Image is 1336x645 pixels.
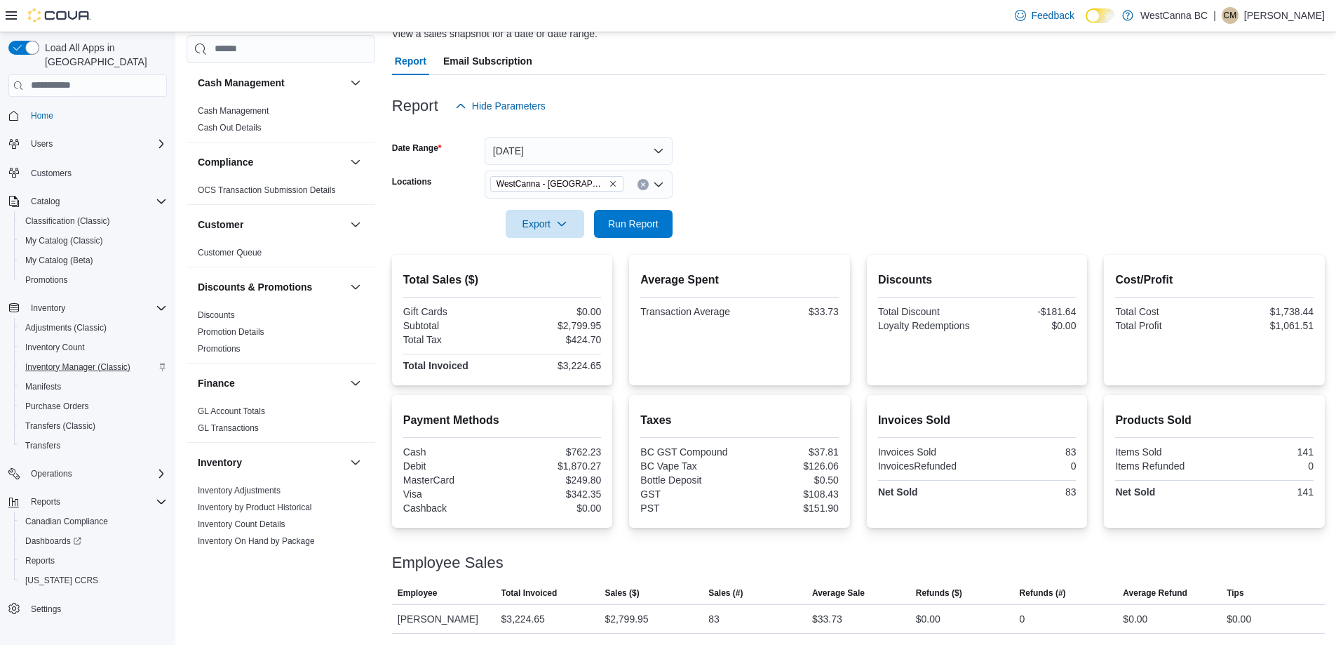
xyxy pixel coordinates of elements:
[198,248,262,258] a: Customer Queue
[743,488,839,500] div: $108.43
[506,210,584,238] button: Export
[25,235,103,246] span: My Catalog (Classic)
[14,531,173,551] a: Dashboards
[198,218,243,232] h3: Customer
[198,536,315,547] span: Inventory On Hand by Package
[347,216,364,233] button: Customer
[640,460,736,472] div: BC Vape Tax
[403,360,468,371] strong: Total Invoiced
[20,359,136,375] a: Inventory Manager (Classic)
[25,361,130,373] span: Inventory Manager (Classic)
[20,552,167,569] span: Reports
[20,437,167,454] span: Transfers
[1227,587,1243,599] span: Tips
[198,155,344,169] button: Compliance
[25,107,167,124] span: Home
[497,177,606,191] span: WestCanna - [GEOGRAPHIC_DATA]
[505,334,601,345] div: $424.70
[1115,446,1211,458] div: Items Sold
[878,320,974,331] div: Loyalty Redemptions
[20,213,116,230] a: Classification (Classic)
[14,211,173,231] button: Classification (Classic)
[20,272,167,288] span: Promotions
[198,423,259,433] a: GL Transactions
[14,318,173,338] button: Adjustments (Classic)
[1123,611,1147,627] div: $0.00
[640,272,839,288] h2: Average Spent
[812,611,842,627] div: $33.73
[187,307,375,363] div: Discounts & Promotions
[20,339,167,356] span: Inventory Count
[743,503,839,514] div: $151.90
[25,322,107,333] span: Adjustments (Classic)
[198,185,336,196] span: OCS Transaction Submission Details
[594,210,673,238] button: Run Report
[198,218,344,232] button: Customer
[31,138,53,149] span: Users
[505,488,601,500] div: $342.35
[878,486,918,498] strong: Net Sold
[403,474,499,486] div: MasterCard
[25,135,58,152] button: Users
[20,252,99,269] a: My Catalog (Beta)
[14,571,173,590] button: [US_STATE] CCRS
[1213,7,1216,24] p: |
[198,123,262,133] a: Cash Out Details
[3,298,173,318] button: Inventory
[14,551,173,571] button: Reports
[28,8,91,22] img: Cova
[653,179,664,190] button: Open list of options
[25,600,167,618] span: Settings
[20,418,167,434] span: Transfers (Classic)
[20,339,90,356] a: Inventory Count
[878,460,974,472] div: InvoicesRefunded
[605,611,648,627] div: $2,799.95
[708,611,720,627] div: 83
[198,105,269,117] span: Cash Management
[198,502,312,513] span: Inventory by Product Historical
[20,319,167,336] span: Adjustments (Classic)
[25,575,98,586] span: [US_STATE] CCRS
[403,460,499,472] div: Debit
[25,255,93,266] span: My Catalog (Beta)
[14,436,173,456] button: Transfers
[198,155,253,169] h3: Compliance
[198,456,344,470] button: Inventory
[609,180,617,188] button: Remove WestCanna - Broadway from selection in this group
[1217,486,1314,498] div: 141
[25,555,55,566] span: Reports
[198,485,281,496] span: Inventory Adjustments
[198,310,235,321] span: Discounts
[916,587,962,599] span: Refunds ($)
[505,446,601,458] div: $762.23
[347,279,364,295] button: Discounts & Promotions
[640,503,736,514] div: PST
[25,381,61,392] span: Manifests
[485,137,673,165] button: [DATE]
[198,247,262,258] span: Customer Queue
[505,474,601,486] div: $249.80
[20,552,60,569] a: Reports
[198,519,285,530] span: Inventory Count Details
[25,135,167,152] span: Users
[20,252,167,269] span: My Catalog (Beta)
[1217,446,1314,458] div: 141
[1123,587,1187,599] span: Average Refund
[490,176,623,192] span: WestCanna - Broadway
[392,605,496,633] div: [PERSON_NAME]
[403,412,602,429] h2: Payment Methods
[31,196,60,207] span: Catalog
[20,513,167,530] span: Canadian Compliance
[743,306,839,317] div: $33.73
[20,378,67,395] a: Manifests
[1009,1,1080,29] a: Feedback
[198,280,344,294] button: Discounts & Promotions
[3,492,173,512] button: Reports
[1217,306,1314,317] div: $1,738.44
[640,412,839,429] h2: Taxes
[443,47,532,75] span: Email Subscription
[501,611,545,627] div: $3,224.65
[31,468,72,479] span: Operations
[1227,611,1251,627] div: $0.00
[20,398,95,415] a: Purchase Orders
